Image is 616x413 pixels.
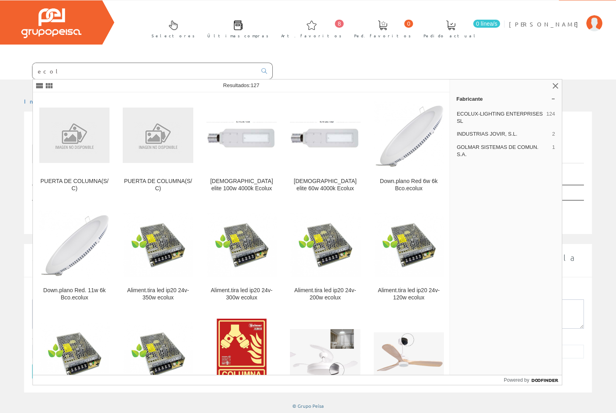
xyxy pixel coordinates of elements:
[284,93,367,201] a: Farola elite 60w 4000k Ecolux [DEMOGRAPHIC_DATA] elite 60w 4000k Ecolux
[200,93,283,201] a: Farola elite 100w 4000k Ecolux [DEMOGRAPHIC_DATA] elite 100w 4000k Ecolux
[374,178,444,192] div: Down.plano Red 6w 6k Bco.ecolux
[123,319,193,389] img: Aliment.tira led ip20 24v-60w ecolux
[24,403,592,409] div: © Grupo Peisa
[509,20,582,28] span: [PERSON_NAME]
[367,93,450,201] a: Down.plano Red 6w 6k Bco.ecolux Down.plano Red 6w 6k Bco.ecolux
[32,335,75,343] label: Cantidad
[32,289,174,297] label: Descripción personalizada
[284,202,367,311] a: Aliment.tira led ip20 24v-200w ecolux Aliment.tira led ip20 24v-200w ecolux
[21,8,81,38] img: Grupo Peisa
[290,178,360,192] div: [DEMOGRAPHIC_DATA] elite 60w 4000k Ecolux
[33,93,116,201] a: PUERTA DE COLUMNA(S/C) PUERTA DE COLUMNA(S/C)
[116,93,199,201] a: PUERTA DE COLUMNA(S/C) PUERTA DE COLUMNA(S/C)
[33,202,116,311] a: Down.plano Red. 11w 6k Bco.ecolux Down.plano Red. 11w 6k Bco.ecolux
[367,202,450,311] a: Aliment.tira led ip20 24v-120w ecolux Aliment.tira led ip20 24v-120w ecolux
[223,82,259,88] span: Resultados:
[123,210,193,280] img: Aliment.tira led ip20 24v-350w ecolux
[32,200,526,220] td: No se han encontrado artículos, pruebe con otra búsqueda
[116,202,199,311] a: Aliment.tira led ip20 24v-350w ecolux Aliment.tira led ip20 24v-350w ecolux
[207,178,277,192] div: [DEMOGRAPHIC_DATA] elite 100w 4000k Ecolux
[199,14,273,43] a: Últimas compras
[32,171,102,183] label: Mostrar
[546,110,555,125] span: 124
[273,14,346,43] a: 8 Art. favoritos
[39,210,109,280] img: Down.plano Red. 11w 6k Bco.ecolux
[123,287,193,301] div: Aliment.tira led ip20 24v-350w ecolux
[39,108,109,163] img: PUERTA DE COLUMNA(S/C)
[207,287,277,301] div: Aliment.tira led ip20 24v-300w ecolux
[374,100,444,170] img: Down.plano Red 6w 6k Bco.ecolux
[290,210,360,280] img: Aliment.tira led ip20 24v-200w ecolux
[457,130,549,138] span: INDUSTRIAS JOVIR, S.L.
[374,210,444,280] img: Aliment.tira led ip20 24v-120w ecolux
[404,20,413,28] span: 0
[290,329,360,379] img: Ventilador Sureste B aspa retractil Blanco1070mm Ecolux
[32,364,294,378] input: Añadir artículo con descripción personalizada
[32,124,584,140] h1: 250W 170lm
[504,376,529,384] span: Powered by
[290,120,360,151] img: Farola elite 60w 4000k Ecolux
[32,144,154,163] a: Listado de artículos
[457,110,543,125] span: ECOLUX-LIGHTING ENTERPRISES SL
[39,319,109,389] img: Aliment.tira led ip20 24v-80w ecolux
[335,20,344,28] span: 8
[32,253,576,273] span: Si no ha encontrado algún artículo en nuestro catálogo introduzca aquí la cantidad y la descripci...
[251,82,259,88] span: 127
[473,20,500,28] span: 0 línea/s
[423,32,478,40] span: Pedido actual
[207,120,277,151] img: Farola elite 100w 4000k Ecolux
[200,202,283,311] a: Aliment.tira led ip20 24v-300w ecolux Aliment.tira led ip20 24v-300w ecolux
[123,108,193,163] img: PUERTA DE COLUMNA(S/C)
[290,287,360,301] div: Aliment.tira led ip20 24v-200w ecolux
[509,14,602,21] a: [PERSON_NAME]
[450,92,562,105] a: Fabricante
[457,144,549,158] span: GOLMAR SISTEMAS DE COMUN. S.A.
[281,32,342,40] span: Art. favoritos
[504,375,562,385] a: Powered by
[144,14,199,43] a: Selectores
[39,178,109,192] div: PUERTA DE COLUMNA(S/C)
[152,32,195,40] span: Selectores
[39,287,109,301] div: Down.plano Red. 11w 6k Bco.ecolux
[207,210,277,280] img: Aliment.tira led ip20 24v-300w ecolux
[32,63,257,79] input: Buscar ...
[207,32,269,40] span: Últimas compras
[123,178,193,192] div: PUERTA DE COLUMNA(S/C)
[374,332,444,376] img: Ventilador Poniente Lighting DC blanco/madera 1300mm Ecolux
[207,319,277,389] img: SEÑALIZACION OPTICA COLUMNA SECA SE/COLUM
[354,32,411,40] span: Ped. favoritos
[552,144,555,158] span: 1
[24,98,58,105] a: Inicio
[552,130,555,138] span: 2
[374,287,444,301] div: Aliment.tira led ip20 24v-120w ecolux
